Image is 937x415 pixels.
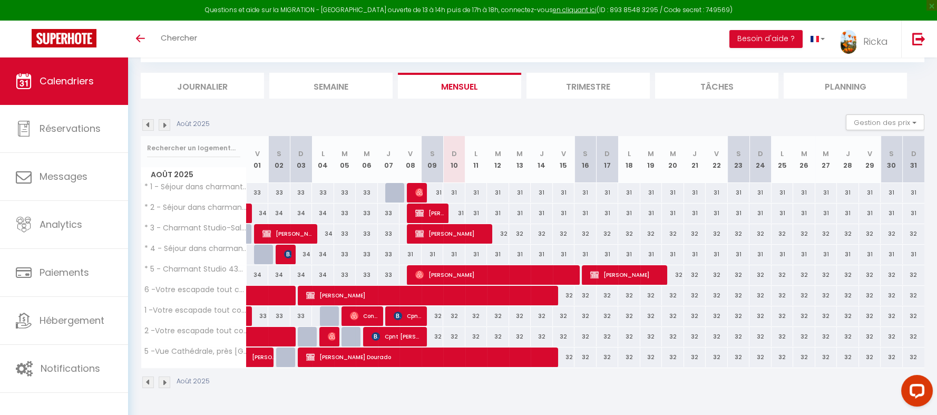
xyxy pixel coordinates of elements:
span: Hébergement [40,314,104,327]
div: 31 [793,183,815,202]
div: 32 [793,306,815,326]
div: 33 [378,224,400,244]
div: 33 [334,265,356,285]
div: 33 [378,245,400,264]
abbr: D [758,149,763,159]
th: 15 [553,136,575,183]
th: 02 [268,136,290,183]
div: 32 [728,306,750,326]
li: Mensuel [398,73,521,99]
div: 33 [247,306,269,326]
span: [PERSON_NAME] [415,224,487,244]
span: [PERSON_NAME] [328,326,335,346]
div: 31 [881,204,903,223]
div: 32 [772,286,794,305]
div: 32 [640,306,662,326]
div: 32 [859,265,881,285]
th: 06 [356,136,378,183]
div: 32 [465,327,487,346]
div: 32 [422,306,444,326]
span: [PERSON_NAME] [262,224,313,244]
p: Août 2025 [177,119,210,129]
div: 31 [728,245,750,264]
th: 11 [465,136,487,183]
div: 34 [268,265,290,285]
div: 31 [597,245,619,264]
div: 32 [509,327,531,346]
div: 31 [553,183,575,202]
div: 31 [553,245,575,264]
abbr: D [604,149,610,159]
div: 33 [312,183,334,202]
div: 31 [903,183,925,202]
abbr: V [561,149,566,159]
div: 31 [399,245,422,264]
abbr: S [583,149,588,159]
div: 32 [837,224,859,244]
div: 33 [334,224,356,244]
div: 31 [640,183,662,202]
div: 32 [837,306,859,326]
div: 33 [356,224,378,244]
div: 34 [290,265,313,285]
th: 28 [837,136,859,183]
div: 31 [772,245,794,264]
div: 31 [443,204,465,223]
div: 32 [662,224,684,244]
th: 17 [597,136,619,183]
img: ... [841,30,856,54]
div: 32 [465,306,487,326]
div: 32 [684,224,706,244]
div: 31 [728,204,750,223]
div: 31 [706,204,728,223]
div: 31 [662,204,684,223]
span: * 4 - Séjour dans charmante Ferme Rénovée 5mn A29-A26 [143,245,248,253]
img: logout [912,32,925,45]
div: 32 [859,224,881,244]
th: 25 [772,136,794,183]
button: Gestion des prix [846,114,924,130]
abbr: M [516,149,523,159]
abbr: J [692,149,697,159]
div: 33 [356,245,378,264]
div: 31 [509,245,531,264]
abbr: L [321,149,325,159]
div: 32 [706,224,728,244]
th: 20 [662,136,684,183]
div: 32 [531,306,553,326]
div: 31 [531,204,553,223]
div: 31 [772,183,794,202]
div: 31 [684,204,706,223]
div: 32 [903,286,925,305]
div: 32 [618,224,640,244]
div: 34 [247,265,269,285]
abbr: M [823,149,829,159]
div: 32 [837,265,859,285]
div: 32 [706,286,728,305]
div: 31 [509,204,531,223]
div: 33 [268,183,290,202]
div: 31 [509,183,531,202]
div: 34 [247,204,269,223]
div: 32 [487,327,509,346]
div: 31 [749,245,772,264]
div: 31 [881,245,903,264]
div: 31 [574,183,597,202]
div: 31 [815,183,837,202]
div: 31 [531,183,553,202]
abbr: S [430,149,435,159]
th: 08 [399,136,422,183]
span: Août 2025 [141,167,246,182]
th: 01 [247,136,269,183]
div: 31 [465,204,487,223]
span: Ricka [863,35,888,48]
abbr: M [801,149,807,159]
th: 24 [749,136,772,183]
span: Cpnt [PERSON_NAME] [372,326,422,346]
th: 10 [443,136,465,183]
li: Journalier [141,73,264,99]
div: 31 [684,245,706,264]
div: 32 [881,265,903,285]
th: 16 [574,136,597,183]
span: [PERSON_NAME] [415,265,574,285]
